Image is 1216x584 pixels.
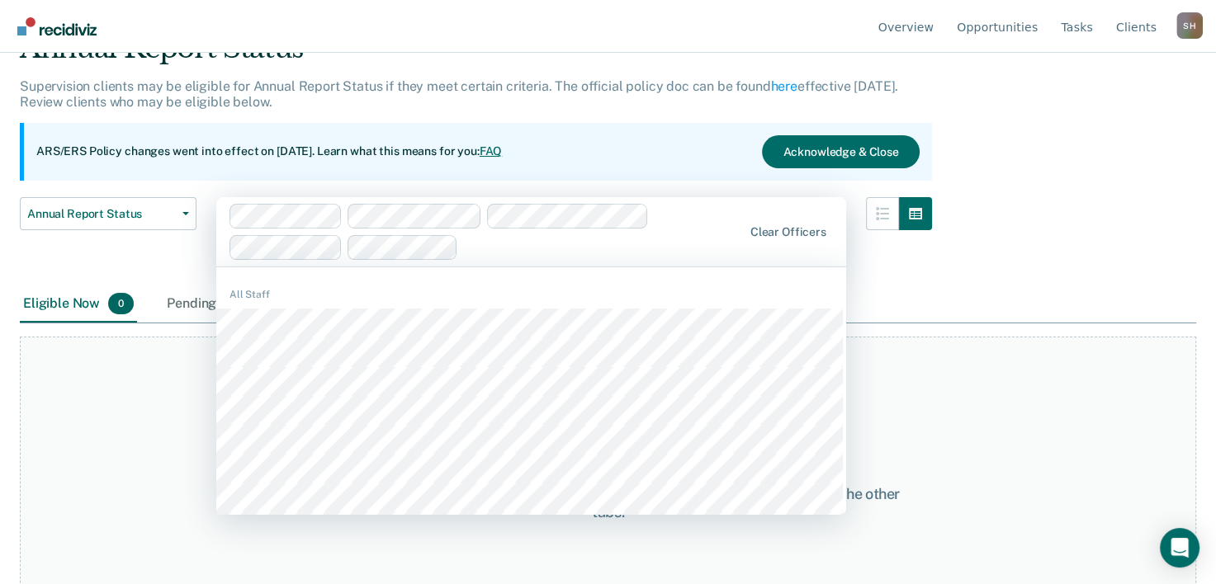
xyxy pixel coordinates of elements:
span: 0 [108,293,134,314]
div: Eligible Now0 [20,286,137,323]
p: Supervision clients may be eligible for Annual Report Status if they meet certain criteria. The o... [20,78,898,110]
div: All Staff [216,287,846,302]
div: S H [1176,12,1203,39]
img: Recidiviz [17,17,97,35]
span: Annual Report Status [27,207,176,221]
div: Pending0 [163,286,253,323]
button: Profile dropdown button [1176,12,1203,39]
div: Clear officers [750,225,826,239]
button: Annual Report Status [20,197,196,230]
div: Open Intercom Messenger [1160,528,1199,568]
div: Annual Report Status [20,31,932,78]
p: ARS/ERS Policy changes went into effect on [DATE]. Learn what this means for you: [36,144,502,160]
a: here [771,78,797,94]
a: FAQ [480,144,503,158]
button: Acknowledge & Close [762,135,919,168]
